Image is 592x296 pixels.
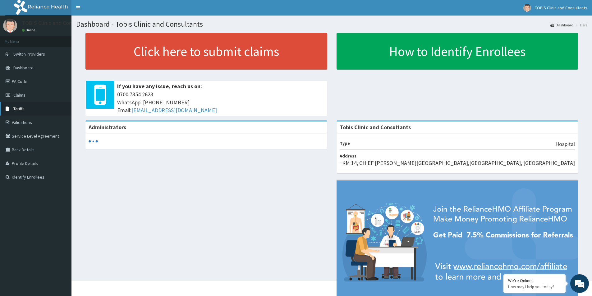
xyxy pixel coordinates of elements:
a: How to Identify Enrollees [337,33,578,70]
span: TOBIS Clinic and Consultants [535,5,587,11]
span: Switch Providers [13,51,45,57]
span: Tariffs [13,106,25,112]
a: [EMAIL_ADDRESS][DOMAIN_NAME] [131,107,217,114]
li: Here [574,22,587,28]
h1: Dashboard - Tobis Clinic and Consultants [76,20,587,28]
img: User Image [3,19,17,33]
a: Click here to submit claims [85,33,327,70]
div: We're Online! [508,278,561,283]
p: TOBIS Clinic and Consultants [22,20,92,26]
b: Administrators [89,124,126,131]
b: Address [340,153,356,159]
img: User Image [523,4,531,12]
a: Online [22,28,37,32]
span: 0700 7354 2623 WhatsApp: [PHONE_NUMBER] Email: [117,90,324,114]
svg: audio-loading [89,137,98,146]
span: Dashboard [13,65,34,71]
p: Hospital [555,140,575,148]
span: Claims [13,92,25,98]
p: How may I help you today? [508,284,561,289]
a: Dashboard [550,22,573,28]
b: If you have any issue, reach us on: [117,83,202,90]
strong: Tobis Clinic and Consultants [340,124,411,131]
b: Type [340,140,350,146]
p: KM 14, CHIEF [PERSON_NAME][GEOGRAPHIC_DATA],[GEOGRAPHIC_DATA], [GEOGRAPHIC_DATA] [342,159,575,167]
